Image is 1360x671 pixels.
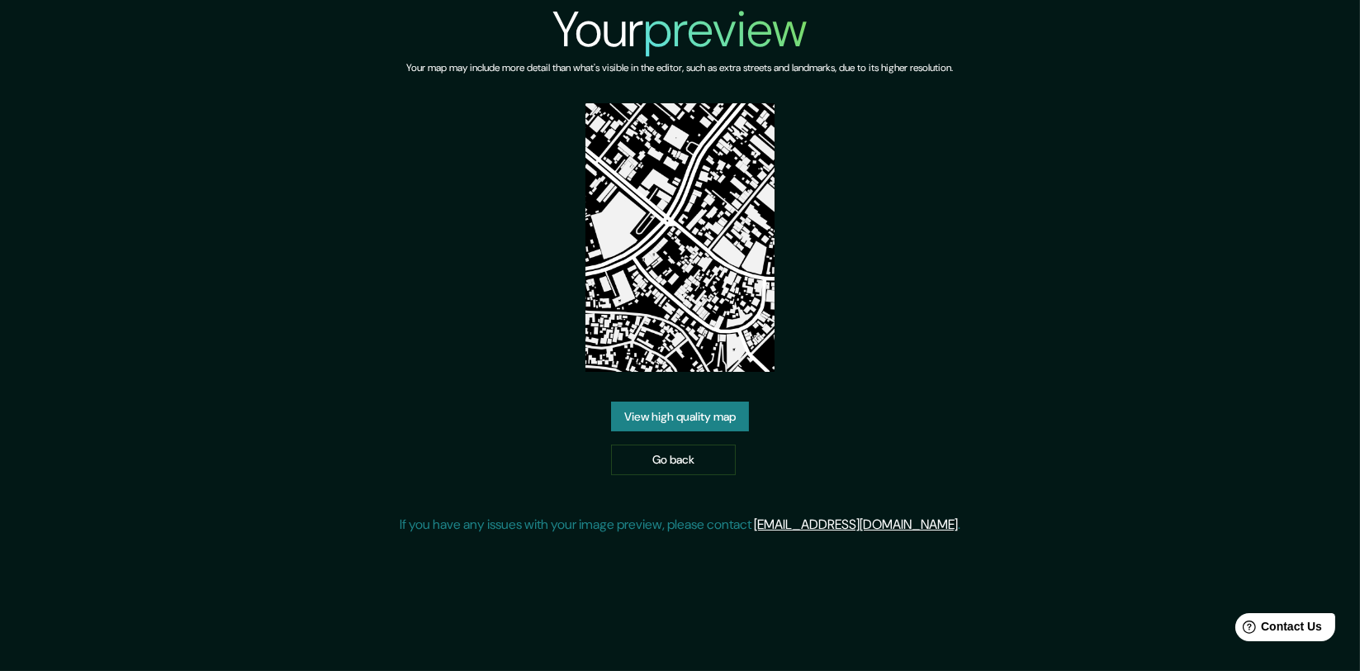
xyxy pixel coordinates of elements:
a: [EMAIL_ADDRESS][DOMAIN_NAME] [754,516,958,533]
h6: Your map may include more detail than what's visible in the editor, such as extra streets and lan... [407,59,954,77]
iframe: Help widget launcher [1213,607,1342,653]
a: View high quality map [611,402,749,432]
a: Go back [611,445,736,475]
img: created-map-preview [585,103,775,372]
p: If you have any issues with your image preview, please contact . [400,515,960,535]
